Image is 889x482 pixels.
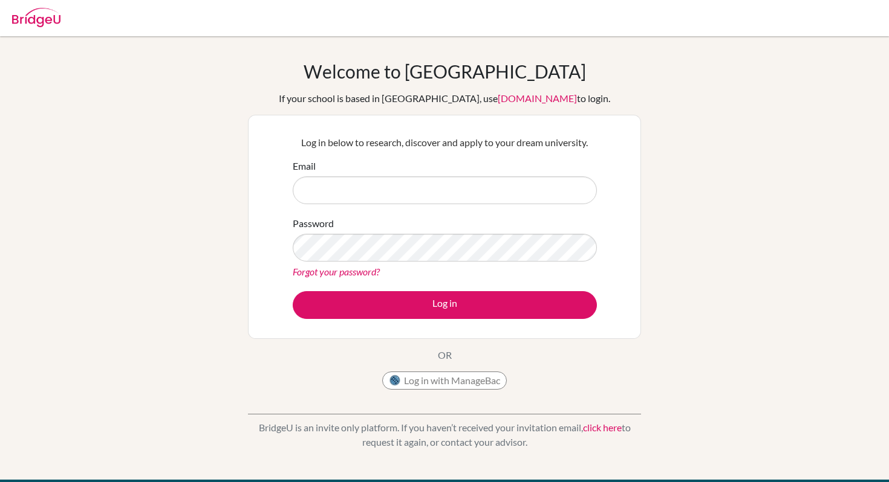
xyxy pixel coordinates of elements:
h1: Welcome to [GEOGRAPHIC_DATA] [304,60,586,82]
p: Log in below to research, discover and apply to your dream university. [293,135,597,150]
button: Log in with ManageBac [382,371,507,390]
label: Password [293,216,334,231]
label: Email [293,159,316,173]
p: BridgeU is an invite only platform. If you haven’t received your invitation email, to request it ... [248,420,641,449]
a: click here [583,422,622,433]
p: OR [438,348,452,362]
button: Log in [293,291,597,319]
div: If your school is based in [GEOGRAPHIC_DATA], use to login. [279,91,610,106]
img: Bridge-U [12,8,60,27]
a: [DOMAIN_NAME] [498,92,577,104]
a: Forgot your password? [293,266,380,277]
